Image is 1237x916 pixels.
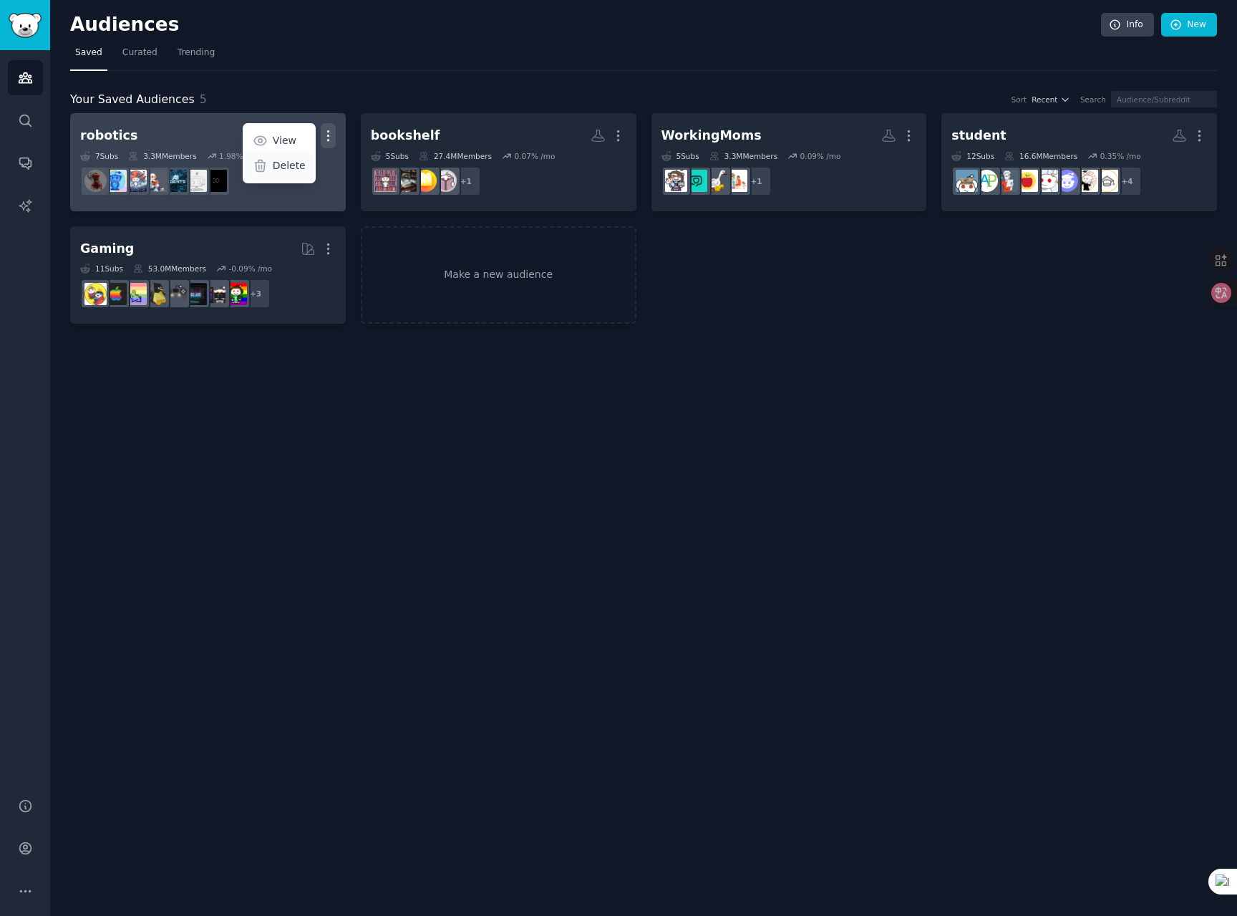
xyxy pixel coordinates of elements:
img: AI_Agents [125,170,147,192]
button: Recent [1032,95,1070,105]
img: gaming [225,283,247,305]
a: Trending [173,42,220,71]
img: HomeworkHelp [996,170,1018,192]
span: Your Saved Audiences [70,91,195,109]
div: Sort [1012,95,1027,105]
img: MomForAMinute [705,170,727,192]
div: + 3 [241,279,271,309]
div: 0.09 % /mo [800,151,841,161]
div: + 4 [1112,166,1142,196]
a: roboticsViewDelete7Subs3.3MMembers1.98% /moArtificialInteligenceDIY_AI_ChatbotaiagentsAskRobotics... [70,113,346,211]
img: workingmoms [665,170,687,192]
div: 16.6M Members [1004,151,1077,161]
img: CozyGamers [125,283,147,305]
div: -0.09 % /mo [228,264,272,274]
img: DIY_AI_Chatbot [185,170,207,192]
img: BookshelvesDetective [394,170,417,192]
div: 3.3M Members [128,151,196,161]
div: 1.98 % /mo [219,151,260,161]
div: 5 Sub s [661,151,699,161]
div: Gaming [80,240,134,258]
div: + 1 [742,166,772,196]
img: GamerPals [84,283,107,305]
a: Saved [70,42,107,71]
div: 12 Sub s [951,151,994,161]
img: ArtificialInteligence [205,170,227,192]
img: robotics [84,170,107,192]
img: ParentingInBulk [725,170,747,192]
div: 0.35 % /mo [1100,151,1141,161]
img: books [435,170,457,192]
span: Curated [122,47,157,59]
a: Gaming11Subs53.0MMembers-0.09% /mo+3gamingpcgamingGamingLeaksAndRumoursIndieGaminglinux_gamingCoz... [70,226,346,324]
a: New [1161,13,1217,37]
a: bookshelf5Subs27.4MMembers0.07% /mo+1booksBookCollectingBookshelvesDetectivebookshelf [361,113,636,211]
div: 11 Sub s [80,264,123,274]
img: BookCollecting [414,170,437,192]
div: 7 Sub s [80,151,118,161]
div: 3.3M Members [709,151,777,161]
span: Saved [75,47,102,59]
span: Trending [178,47,215,59]
a: student12Subs16.6MMembers0.35% /mo+4academiacollegeStudentproductivityTeachersHomeworkHelpAPStude... [941,113,1217,211]
img: aiagents [165,170,187,192]
a: Info [1101,13,1154,37]
img: Student [1056,170,1078,192]
img: Mommit [685,170,707,192]
img: college [1076,170,1098,192]
a: WorkingMoms5Subs3.3MMembers0.09% /mo+1ParentingInBulkMomForAMinuteMommitworkingmoms [651,113,927,211]
img: academia [1096,170,1118,192]
div: WorkingMoms [661,127,762,145]
p: View [273,133,296,148]
p: Delete [273,158,306,173]
img: APStudents [976,170,998,192]
img: productivity [1036,170,1058,192]
div: 5 Sub s [371,151,409,161]
img: pcgaming [205,283,227,305]
a: Make a new audience [361,226,636,324]
img: GummySearch logo [9,13,42,38]
img: Teachers [1016,170,1038,192]
img: bookshelf [374,170,397,192]
input: Audience/Subreddit [1111,91,1217,107]
img: GamingLeaksAndRumours [185,283,207,305]
img: IndieGaming [165,283,187,305]
img: GetStudying [956,170,978,192]
div: robotics [80,127,137,145]
a: Curated [117,42,162,71]
div: Search [1080,95,1106,105]
a: View [245,126,313,156]
div: + 1 [451,166,481,196]
div: 27.4M Members [419,151,492,161]
div: bookshelf [371,127,440,145]
img: linux_gaming [145,283,167,305]
img: AskRobotics [145,170,167,192]
span: 5 [200,92,207,106]
span: Recent [1032,95,1057,105]
h2: Audiences [70,14,1101,37]
img: macgaming [105,283,127,305]
img: artificial [105,170,127,192]
div: 0.07 % /mo [515,151,556,161]
div: 53.0M Members [133,264,206,274]
div: student [951,127,1006,145]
